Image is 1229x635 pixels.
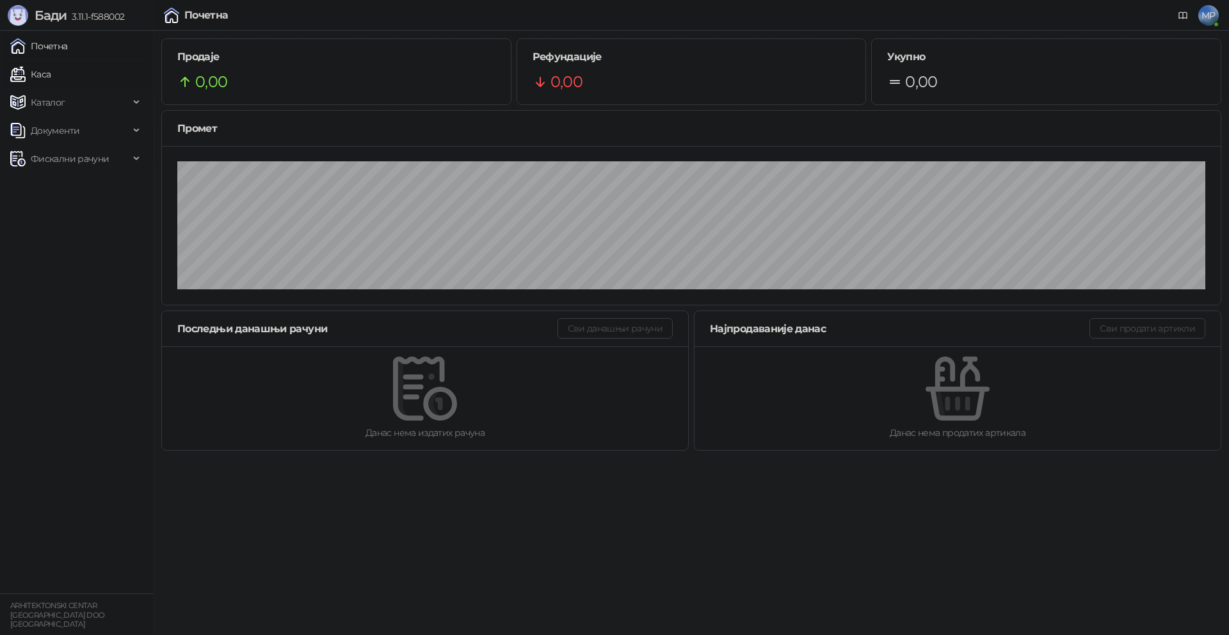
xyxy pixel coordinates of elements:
[887,49,1205,65] h5: Укупно
[35,8,67,23] span: Бади
[31,118,79,143] span: Документи
[710,321,1089,337] div: Најпродаваније данас
[1089,318,1205,339] button: Сви продати артикли
[905,70,937,94] span: 0,00
[558,318,673,339] button: Сви данашњи рачуни
[1198,5,1219,26] span: MP
[10,61,51,87] a: Каса
[10,33,68,59] a: Почетна
[195,70,227,94] span: 0,00
[67,11,124,22] span: 3.11.1-f588002
[177,120,1205,136] div: Промет
[8,5,28,26] img: Logo
[31,90,65,115] span: Каталог
[533,49,851,65] h5: Рефундације
[184,10,229,20] div: Почетна
[31,146,109,172] span: Фискални рачуни
[10,601,105,629] small: ARHITEKTONSKI CENTAR [GEOGRAPHIC_DATA] DOO [GEOGRAPHIC_DATA]
[1173,5,1193,26] a: Документација
[182,426,668,440] div: Данас нема издатих рачуна
[550,70,582,94] span: 0,00
[177,321,558,337] div: Последњи данашњи рачуни
[177,49,495,65] h5: Продаје
[715,426,1200,440] div: Данас нема продатих артикала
